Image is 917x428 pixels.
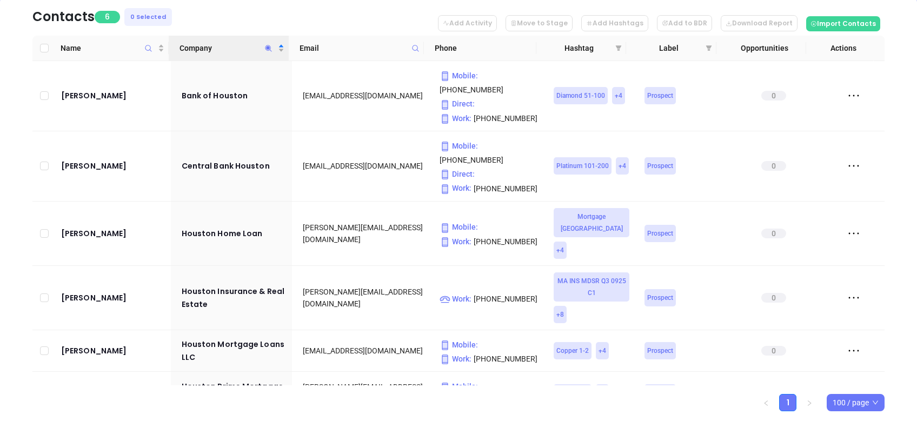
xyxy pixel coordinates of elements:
span: + 4 [556,244,564,256]
span: Prospect [647,292,673,304]
span: Mobile : [440,221,478,233]
span: Mobile : [440,339,478,351]
a: Central Bank Houston [182,159,288,172]
span: Prospect [647,345,673,357]
div: Page Size [827,394,885,411]
span: right [806,400,813,406]
th: Opportunities [716,36,806,61]
span: Email [300,42,407,54]
div: [PERSON_NAME][EMAIL_ADDRESS][DOMAIN_NAME] [303,286,424,310]
a: [PERSON_NAME] [61,227,167,240]
span: MA INS MDSR Q3 0925 C1 [556,275,627,299]
a: Houston Home Loan [182,227,288,240]
span: Direct : [440,168,475,180]
p: [PHONE_NUMBER] [440,112,539,124]
p: [PHONE_NUMBER] [440,70,539,96]
th: Actions [806,36,874,61]
span: filter [613,40,624,56]
th: Phone [424,36,536,61]
span: Prospect [647,90,673,102]
li: Next Page [801,394,818,411]
button: Import Contacts [806,16,880,31]
a: [PERSON_NAME] [61,159,167,172]
span: Work : [440,236,471,248]
span: left [763,400,769,406]
span: Mobile : [440,380,478,392]
span: Prospect [647,160,673,172]
div: [EMAIL_ADDRESS][DOMAIN_NAME] [303,345,424,357]
span: Mortgage [GEOGRAPHIC_DATA] [556,211,627,235]
span: Prospect [647,228,673,239]
th: Company [169,36,289,61]
span: + 4 [619,160,626,172]
a: [PERSON_NAME] [61,89,167,102]
a: 1 [780,394,796,411]
div: [PERSON_NAME][EMAIL_ADDRESS][DOMAIN_NAME] [303,222,424,245]
th: Name [56,36,169,61]
span: filter [706,45,712,51]
button: right [801,394,818,411]
span: Label [637,42,701,54]
div: 0 Selected [124,8,172,26]
span: 0 [761,229,786,238]
span: 0 [761,161,786,171]
button: left [757,394,775,411]
a: Bank of Houston [182,89,288,102]
a: [PERSON_NAME] [61,344,167,357]
span: 0 [761,346,786,356]
a: Houston Prime Mortgage LLC [182,380,288,406]
span: Mobile : [440,70,478,82]
div: [EMAIL_ADDRESS][DOMAIN_NAME] [303,90,424,102]
p: [PHONE_NUMBER] [440,140,539,166]
span: Mobile : [440,140,478,152]
span: + 4 [615,90,622,102]
li: Previous Page [757,394,775,411]
span: filter [615,45,622,51]
span: Work : [440,182,471,194]
p: [PHONE_NUMBER] [440,182,539,194]
p: [PHONE_NUMBER] [440,293,539,305]
span: Diamond 51-100 [556,90,605,102]
a: Houston Insurance & Real Estate [182,285,288,311]
span: Company [180,42,276,54]
div: [PERSON_NAME][EMAIL_ADDRESS][DOMAIN_NAME] [303,381,424,405]
span: Work : [440,293,471,305]
a: [PERSON_NAME] [61,291,167,304]
span: 0 [761,91,786,101]
p: [PHONE_NUMBER] [440,353,539,365]
span: Platinum 101-200 [556,160,609,172]
div: [EMAIL_ADDRESS][DOMAIN_NAME] [303,160,424,172]
span: 100 / page [833,394,879,411]
span: 6 [95,11,120,23]
p: [PHONE_NUMBER] [440,236,539,248]
span: Copper 1-2 [556,345,589,357]
a: Houston Mortgage Loans LLC [182,338,288,364]
span: Name [61,42,156,54]
span: Work : [440,353,471,365]
li: 1 [779,394,796,411]
span: 0 [761,293,786,303]
span: filter [703,40,714,56]
span: Direct : [440,98,475,110]
div: Contacts [32,7,95,26]
span: Hashtag [547,42,611,54]
span: + 4 [599,345,606,357]
span: + 8 [556,309,564,320]
span: Work : [440,112,471,124]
